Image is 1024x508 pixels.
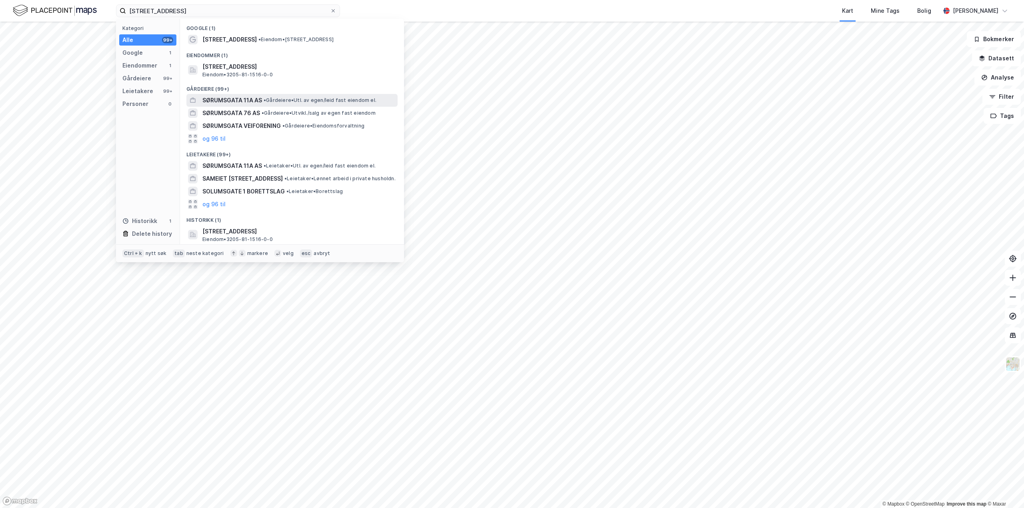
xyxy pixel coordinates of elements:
[162,37,173,43] div: 99+
[202,62,394,72] span: [STREET_ADDRESS]
[202,187,285,196] span: SOLUMSGATE 1 BORETTSLAG
[871,6,900,16] div: Mine Tags
[906,501,945,507] a: OpenStreetMap
[162,75,173,82] div: 99+
[126,5,330,17] input: Søk på adresse, matrikkel, gårdeiere, leietakere eller personer
[264,163,376,169] span: Leietaker • Utl. av egen/leid fast eiendom el.
[180,19,404,33] div: Google (1)
[258,36,261,42] span: •
[180,145,404,159] div: Leietakere (99+)
[167,62,173,69] div: 1
[173,249,185,257] div: tab
[286,188,343,195] span: Leietaker • Borettslag
[202,236,273,243] span: Eiendom • 3205-81-1516-0-0
[180,211,404,225] div: Historikk (1)
[167,218,173,224] div: 1
[284,175,287,181] span: •
[122,35,133,45] div: Alle
[262,110,264,116] span: •
[202,72,273,78] span: Eiendom • 3205-81-1516-0-0
[972,50,1021,66] button: Datasett
[282,123,364,129] span: Gårdeiere • Eiendomsforvaltning
[162,88,173,94] div: 99+
[974,70,1021,86] button: Analyse
[202,174,283,183] span: SAMEIET [STREET_ADDRESS]
[264,97,266,103] span: •
[262,110,376,116] span: Gårdeiere • Utvikl./salg av egen fast eiendom
[882,501,904,507] a: Mapbox
[202,35,257,44] span: [STREET_ADDRESS]
[122,216,157,226] div: Historikk
[283,250,294,257] div: velg
[202,108,260,118] span: SØRUMSGATA 76 AS
[167,101,173,107] div: 0
[286,188,289,194] span: •
[264,97,376,104] span: Gårdeiere • Utl. av egen/leid fast eiendom el.
[314,250,330,257] div: avbryt
[13,4,97,18] img: logo.f888ab2527a4732fd821a326f86c7f29.svg
[947,501,986,507] a: Improve this map
[282,123,285,129] span: •
[180,80,404,94] div: Gårdeiere (99+)
[202,134,226,143] button: og 96 til
[202,199,226,209] button: og 96 til
[264,163,266,169] span: •
[917,6,931,16] div: Bolig
[202,121,281,131] span: SØRUMSGATA VEIFORENING
[132,229,172,239] div: Delete history
[122,86,153,96] div: Leietakere
[146,250,167,257] div: nytt søk
[284,175,396,182] span: Leietaker • Lønnet arbeid i private husholdn.
[1005,357,1020,372] img: Z
[122,25,176,31] div: Kategori
[186,250,224,257] div: neste kategori
[122,249,144,257] div: Ctrl + k
[202,96,262,105] span: SØRUMSGATA 11A AS
[984,470,1024,508] iframe: Chat Widget
[122,48,143,58] div: Google
[967,31,1021,47] button: Bokmerker
[122,99,148,109] div: Personer
[953,6,998,16] div: [PERSON_NAME]
[2,496,38,506] a: Mapbox homepage
[300,249,312,257] div: esc
[984,470,1024,508] div: Kontrollprogram for chat
[202,161,262,171] span: SØRUMSGATA 11A AS
[247,250,268,257] div: markere
[167,50,173,56] div: 1
[202,227,394,236] span: [STREET_ADDRESS]
[258,36,334,43] span: Eiendom • [STREET_ADDRESS]
[122,61,157,70] div: Eiendommer
[180,46,404,60] div: Eiendommer (1)
[842,6,853,16] div: Kart
[122,74,151,83] div: Gårdeiere
[984,108,1021,124] button: Tags
[982,89,1021,105] button: Filter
